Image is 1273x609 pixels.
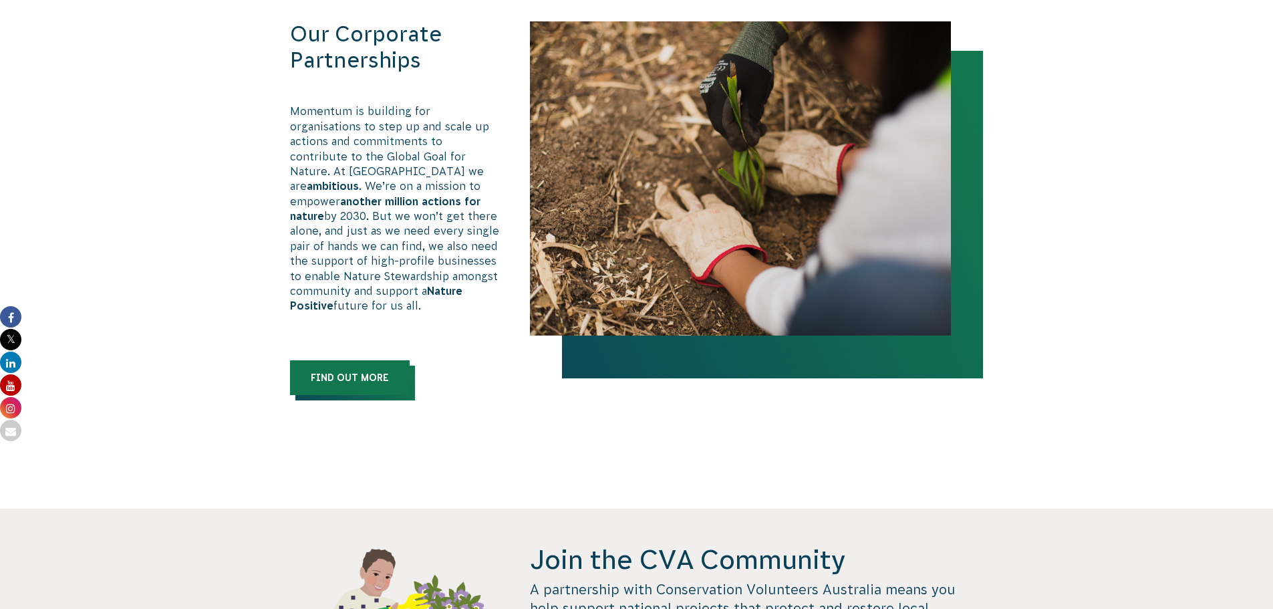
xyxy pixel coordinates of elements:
h2: Join the CVA Community [530,542,983,577]
strong: another million actions for nature [290,195,480,222]
p: Momentum is building for organisations to step up and scale up actions and commitments to contrib... [290,104,503,313]
strong: ambitious [307,180,359,192]
a: Find out more [290,360,410,395]
h3: Our Corporate Partnerships [290,21,503,74]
